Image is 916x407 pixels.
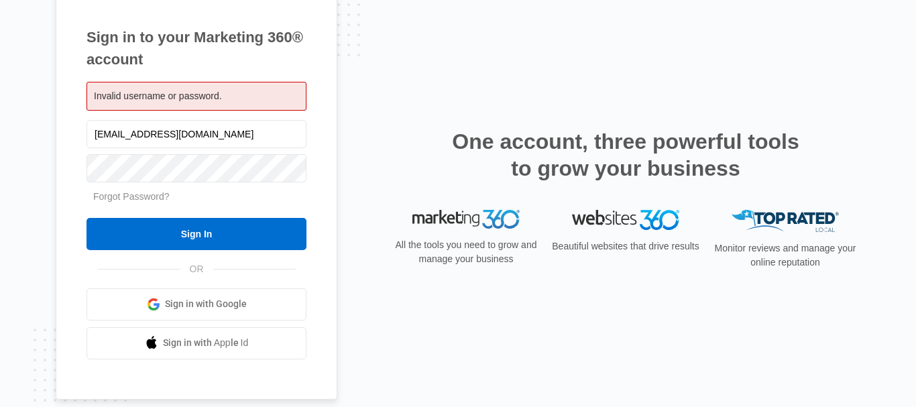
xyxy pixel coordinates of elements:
[710,241,860,270] p: Monitor reviews and manage your online reputation
[87,26,306,70] h1: Sign in to your Marketing 360® account
[94,91,222,101] span: Invalid username or password.
[93,191,170,202] a: Forgot Password?
[732,210,839,232] img: Top Rated Local
[87,120,306,148] input: Email
[412,210,520,229] img: Marketing 360
[87,327,306,359] a: Sign in with Apple Id
[165,297,247,311] span: Sign in with Google
[87,288,306,321] a: Sign in with Google
[87,218,306,250] input: Sign In
[551,239,701,253] p: Beautiful websites that drive results
[572,210,679,229] img: Websites 360
[180,262,213,276] span: OR
[163,336,249,350] span: Sign in with Apple Id
[448,128,803,182] h2: One account, three powerful tools to grow your business
[391,238,541,266] p: All the tools you need to grow and manage your business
